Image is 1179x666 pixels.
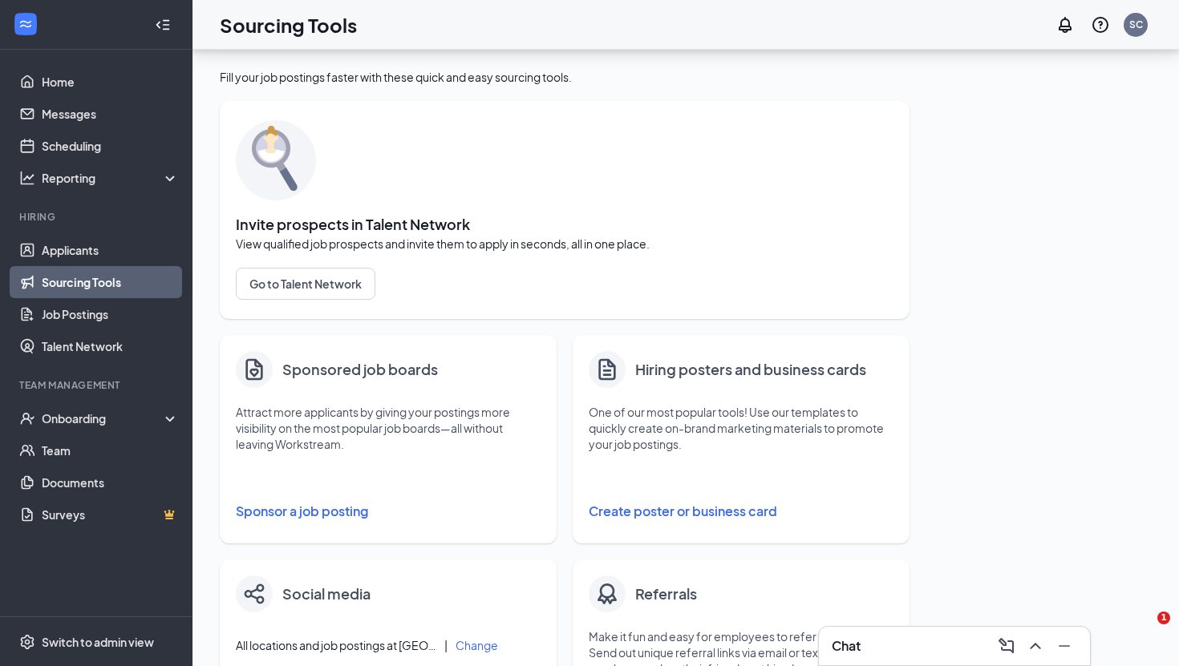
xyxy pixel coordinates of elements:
a: Go to Talent Network [236,268,893,300]
h4: Referrals [635,583,697,605]
div: Team Management [19,378,176,392]
button: Minimize [1051,633,1077,659]
svg: Notifications [1055,15,1075,34]
iframe: Intercom live chat [1124,612,1163,650]
p: Attract more applicants by giving your postings more visibility on the most popular job boards—al... [236,404,541,452]
span: 1 [1157,612,1170,624]
a: Home [42,66,179,98]
h1: Sourcing Tools [220,11,357,38]
h4: Hiring posters and business cards [635,358,866,381]
h4: Social media [282,583,371,605]
span: All locations and job postings at [GEOGRAPHIC_DATA]-fil-A [236,637,436,653]
svg: QuestionInfo [1091,15,1110,34]
svg: Collapse [155,17,171,33]
a: Talent Network [42,330,179,362]
h4: Sponsored job boards [282,358,438,381]
svg: WorkstreamLogo [18,16,34,32]
div: Hiring [19,210,176,224]
a: SurveysCrown [42,498,179,531]
a: Applicants [42,234,179,266]
p: One of our most popular tools! Use our templates to quickly create on-brand marketing materials t... [589,404,893,452]
div: | [444,636,448,654]
div: Switch to admin view [42,634,154,650]
div: Reporting [42,170,180,186]
div: SC [1129,18,1143,31]
a: Sourcing Tools [42,266,179,298]
img: badge [594,581,620,607]
svg: Settings [19,634,35,650]
svg: UserCheck [19,410,35,426]
a: Messages [42,98,179,130]
span: View qualified job prospects and invite them to apply in seconds, all in one place. [236,236,893,252]
div: Onboarding [42,410,165,426]
svg: Document [594,356,620,383]
button: Go to Talent Network [236,268,375,300]
svg: Analysis [19,170,35,186]
img: sourcing-tools [236,120,316,200]
h3: Chat [832,637,861,655]
img: share [244,583,265,604]
button: ChevronUp [1023,633,1048,659]
a: Scheduling [42,130,179,162]
span: Invite prospects in Talent Network [236,216,893,232]
svg: Minimize [1055,636,1074,656]
a: Team [42,434,179,466]
svg: ComposeMessage [997,636,1016,656]
button: Change [456,640,498,651]
a: Documents [42,466,179,498]
img: clipboard [241,357,267,382]
button: ComposeMessage [994,633,1019,659]
button: Create poster or business card [589,495,893,527]
svg: ChevronUp [1026,636,1045,656]
div: Fill your job postings faster with these quick and easy sourcing tools. [220,69,910,85]
a: Job Postings [42,298,179,330]
button: Sponsor a job posting [236,495,541,527]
